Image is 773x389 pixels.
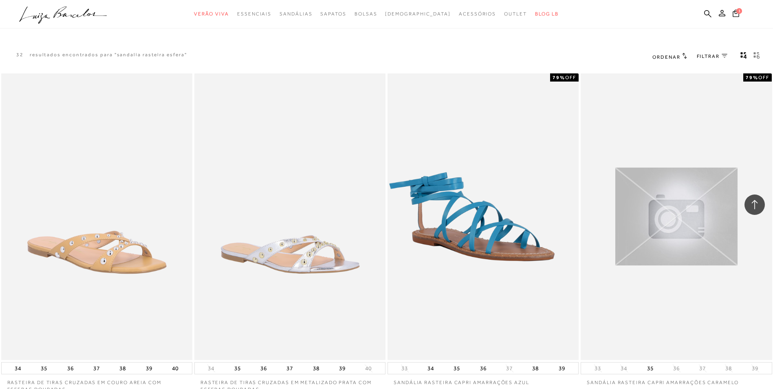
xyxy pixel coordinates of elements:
button: 40 [170,362,181,374]
a: BLOG LB [535,7,559,22]
span: [DEMOGRAPHIC_DATA] [385,11,451,17]
button: 36 [478,362,489,374]
img: RASTEIRA DE TIRAS CRUZADAS EM METALIZADO PRATA COM ESFERAS DOURADAS [195,75,385,359]
img: RASTEIRA DE TIRAS CRUZADAS EM COURO AREIA COM ESFERAS DOURADAS [2,75,192,359]
button: 35 [451,362,462,374]
button: 36 [258,362,269,374]
button: 37 [91,362,102,374]
button: 38 [530,362,541,374]
img: Sandália rasteira capri amarrações azul [388,75,578,359]
button: 39 [556,362,568,374]
img: Sandália rasteira capri amarrações caramelo [615,168,738,265]
a: noSubCategoriesText [385,7,451,22]
button: 37 [284,362,295,374]
a: categoryNavScreenReaderText [504,7,527,22]
span: FILTRAR [697,53,720,60]
button: 35 [645,362,656,374]
span: Ordenar [652,54,680,60]
button: 35 [38,362,50,374]
button: 33 [399,365,410,372]
span: Acessórios [459,11,496,17]
button: 40 [363,365,374,372]
a: Sandália rasteira capri amarrações azul [388,374,579,386]
a: categoryNavScreenReaderText [280,7,312,22]
button: 34 [205,365,217,372]
button: 37 [697,365,708,372]
button: 34 [12,362,24,374]
span: Sapatos [320,11,346,17]
button: gridText6Desc [751,51,762,62]
span: BLOG LB [535,11,559,17]
p: 32 [16,51,24,58]
button: 34 [618,365,630,372]
: resultados encontrados para "sandalia rasteira esfera" [30,51,187,58]
button: 39 [143,362,155,374]
button: 36 [65,362,76,374]
button: 1 [730,9,742,20]
span: 1 [736,8,742,14]
span: Outlet [504,11,527,17]
button: 38 [723,365,734,372]
button: 37 [504,365,515,372]
button: 38 [117,362,128,374]
a: categoryNavScreenReaderText [355,7,377,22]
button: 34 [425,362,436,374]
span: OFF [758,75,769,80]
a: categoryNavScreenReaderText [237,7,271,22]
button: 39 [337,362,348,374]
strong: 79% [746,75,758,80]
button: Mostrar 4 produtos por linha [738,51,749,62]
button: 39 [749,365,761,372]
a: categoryNavScreenReaderText [459,7,496,22]
button: 33 [592,365,603,372]
span: Sandálias [280,11,312,17]
span: Essenciais [237,11,271,17]
a: categoryNavScreenReaderText [320,7,346,22]
a: categoryNavScreenReaderText [194,7,229,22]
button: 38 [311,362,322,374]
strong: 79% [553,75,565,80]
button: 36 [671,365,682,372]
span: OFF [565,75,576,80]
span: Verão Viva [194,11,229,17]
span: Bolsas [355,11,377,17]
a: Sandália rasteira capri amarrações caramelo [581,374,772,386]
button: 35 [232,362,243,374]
